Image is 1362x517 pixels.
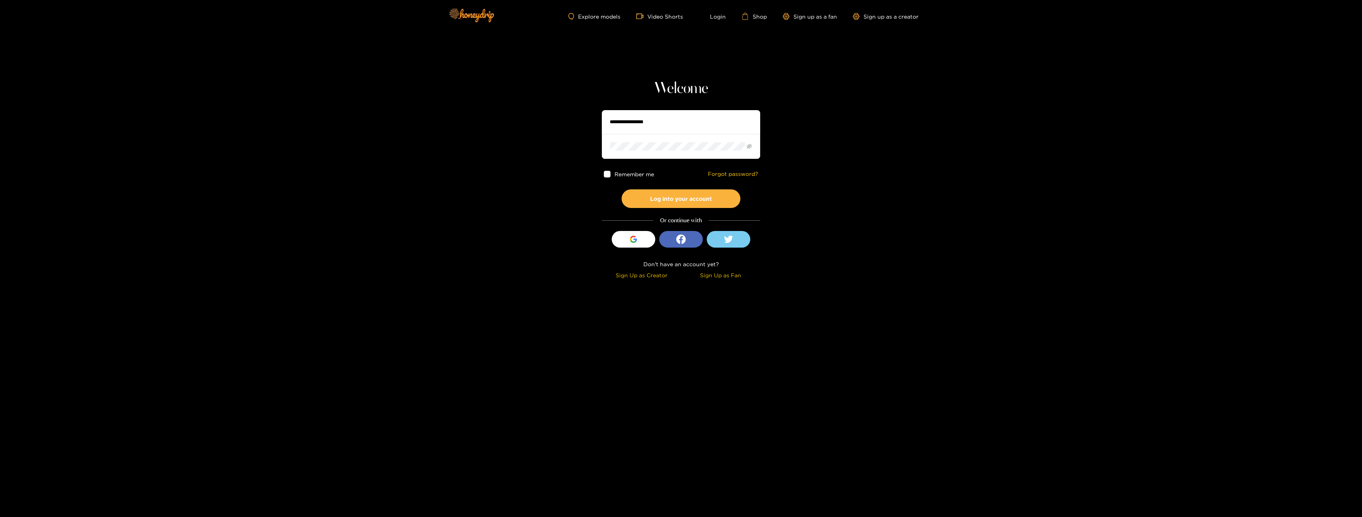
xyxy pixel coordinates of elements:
[699,13,726,20] a: Login
[602,259,760,269] div: Don't have an account yet?
[742,13,767,20] a: Shop
[602,79,760,98] h1: Welcome
[636,13,647,20] span: video-camera
[708,171,758,177] a: Forgot password?
[783,13,837,20] a: Sign up as a fan
[683,271,758,280] div: Sign Up as Fan
[853,13,919,20] a: Sign up as a creator
[604,271,679,280] div: Sign Up as Creator
[622,189,740,208] button: Log into your account
[614,171,654,177] span: Remember me
[602,216,760,225] div: Or continue with
[636,13,683,20] a: Video Shorts
[747,144,752,149] span: eye-invisible
[568,13,620,20] a: Explore models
